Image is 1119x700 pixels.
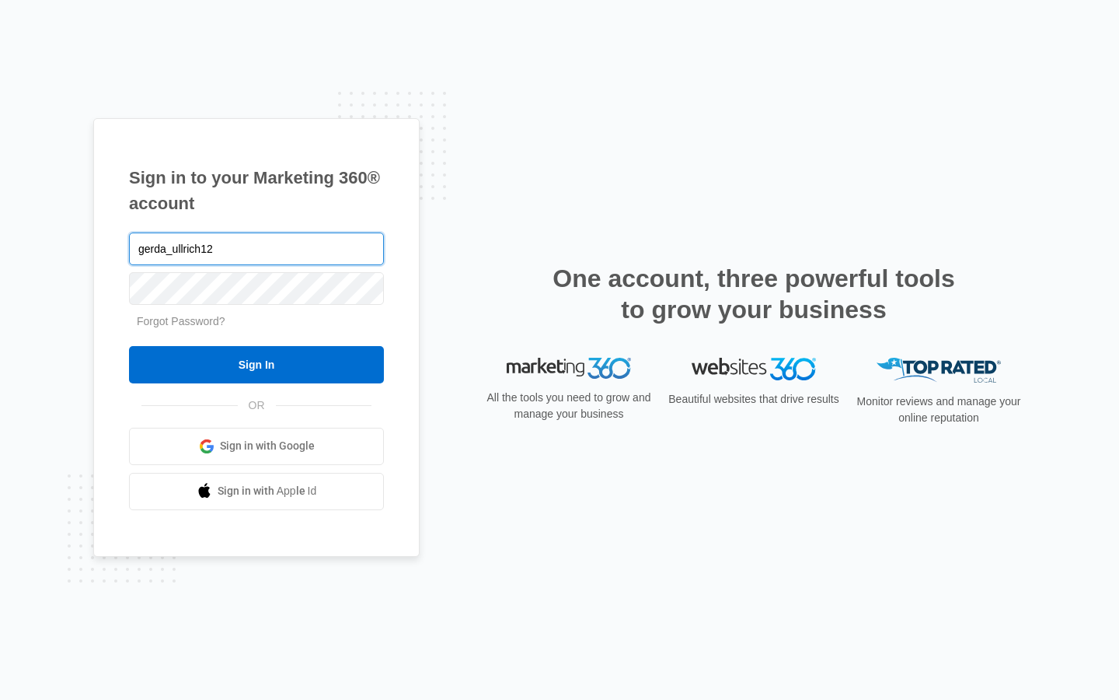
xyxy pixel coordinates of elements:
[877,358,1001,383] img: Top Rated Local
[852,394,1026,426] p: Monitor reviews and manage your online reputation
[137,315,225,327] a: Forgot Password?
[129,428,384,465] a: Sign in with Google
[667,391,841,408] p: Beautiful websites that drive results
[482,390,656,422] p: All the tools you need to grow and manage your business
[129,346,384,383] input: Sign In
[507,358,631,380] img: Marketing 360
[129,233,384,265] input: Email
[238,397,276,414] span: OR
[218,483,317,499] span: Sign in with Apple Id
[220,438,315,454] span: Sign in with Google
[129,473,384,510] a: Sign in with Apple Id
[129,165,384,216] h1: Sign in to your Marketing 360® account
[548,263,960,325] h2: One account, three powerful tools to grow your business
[692,358,816,380] img: Websites 360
